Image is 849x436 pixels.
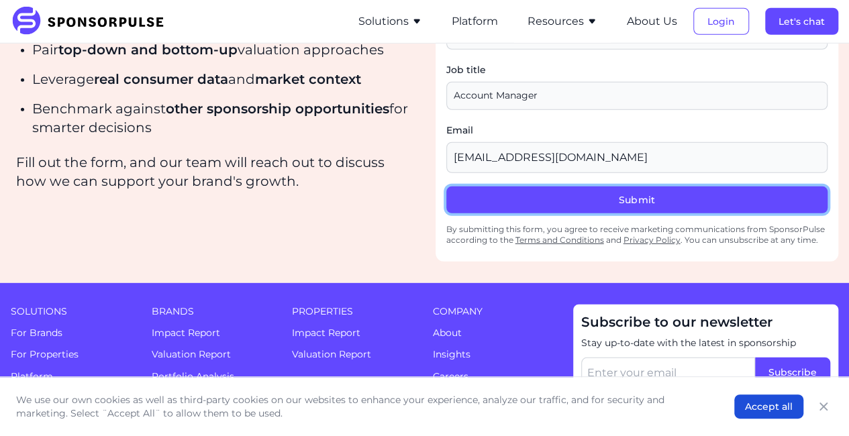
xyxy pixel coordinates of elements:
input: Enter your email [581,358,755,387]
button: Subscribe [755,358,830,387]
p: Pair valuation approaches [32,40,409,59]
a: Platform [452,15,498,28]
span: Stay up-to-date with the latest in sponsorship [581,337,830,350]
a: Portfolio Analysis [152,370,234,382]
button: Solutions [358,13,422,30]
a: Terms and Conditions [515,235,604,245]
button: Platform [452,13,498,30]
span: Subscribe to our newsletter [581,313,830,331]
a: Valuation Report [152,348,231,360]
img: SponsorPulse [11,7,174,36]
span: market context [255,71,361,87]
a: About [433,327,462,339]
span: Solutions [11,305,136,318]
label: Email [446,123,828,137]
a: Let's chat [765,15,838,28]
p: We use our own cookies as well as third-party cookies on our websites to enhance your experience,... [16,393,707,420]
span: top-down and bottom-up [58,42,238,58]
p: Leverage and [32,70,409,89]
button: About Us [627,13,677,30]
p: Benchmark against for smarter decisions [32,99,409,137]
a: Impact Report [152,327,220,339]
span: real consumer data [94,71,228,87]
span: Brands [152,305,277,318]
p: Fill out the form, and our team will reach out to discuss how we can support your brand's growth. [16,153,409,190]
button: Submit [446,186,828,213]
a: For Brands [11,327,62,339]
span: Company [433,305,558,318]
span: other sponsorship opportunities [166,101,389,117]
a: Careers [433,370,468,382]
button: Login [693,8,749,35]
label: Job title [446,63,828,76]
a: For Properties [11,348,79,360]
a: Login [693,15,749,28]
button: Resources [528,13,597,30]
button: Let's chat [765,8,838,35]
a: Platform [11,370,53,382]
span: Properties [292,305,417,318]
a: Privacy Policy [623,235,681,245]
div: By submitting this form, you agree to receive marketing communications from SponsorPulse accordin... [446,219,828,251]
a: Valuation Report [292,348,371,360]
button: Accept all [734,394,803,419]
iframe: Chat Widget [782,372,849,436]
a: About Us [627,15,677,28]
a: Insights [433,348,470,360]
a: Impact Report [292,327,360,339]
